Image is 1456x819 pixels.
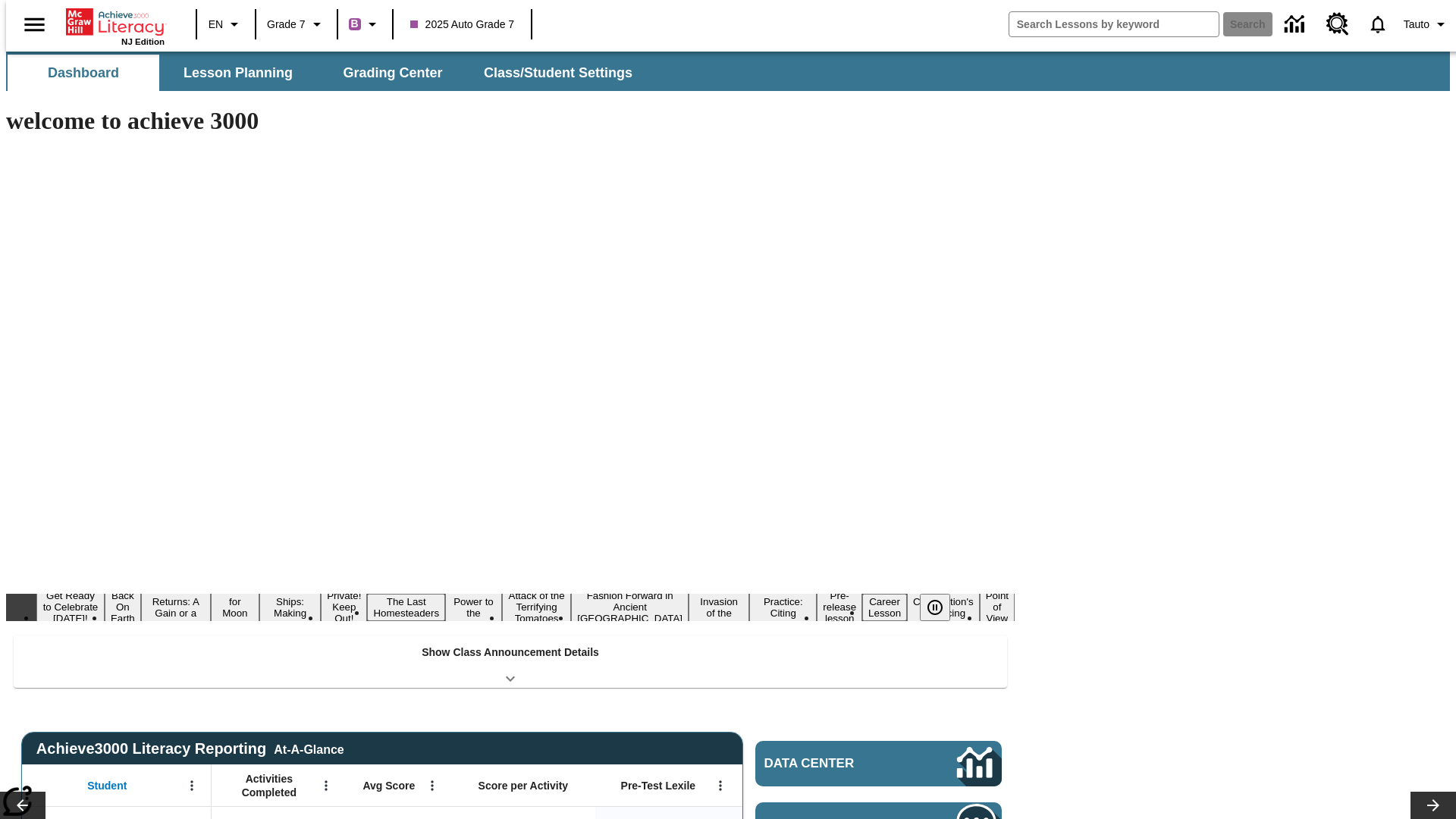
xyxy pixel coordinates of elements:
button: Boost Class color is purple. Change class color [343,11,388,38]
div: Show Class Announcement Details [14,635,1007,688]
button: Slide 4 Time for Moon Rules? [211,582,259,632]
button: Grading Center [317,55,469,91]
button: Slide 9 Attack of the Terrifying Tomatoes [502,588,571,626]
div: At-A-Glance [274,740,344,757]
button: Open Menu [315,774,337,797]
div: Pause [920,594,965,621]
span: B [351,14,359,33]
a: Notifications [1358,5,1398,44]
button: Open side menu [12,2,57,47]
button: Slide 5 Cruise Ships: Making Waves [259,582,321,632]
button: Slide 1 Get Ready to Celebrate Juneteenth! [36,588,105,626]
button: Slide 10 Fashion Forward in Ancient Rome [571,588,689,626]
button: Slide 3 Free Returns: A Gain or a Drain? [141,582,211,632]
button: Lesson carousel, Next [1410,792,1456,819]
span: 2025 Auto Grade 7 [410,17,515,33]
span: EN [209,17,223,33]
span: Achieve3000 Literacy Reporting [36,740,344,758]
span: Data Center [764,756,906,771]
a: Data Center [755,741,1002,786]
button: Open Menu [709,774,732,797]
span: NJ Edition [121,37,165,46]
button: Class/Student Settings [472,55,645,91]
div: SubNavbar [6,52,1450,91]
button: Grade: Grade 7, Select a grade [261,11,332,38]
div: Home [66,5,165,46]
span: Tauto [1404,17,1429,33]
button: Open Menu [180,774,203,797]
button: Lesson Planning [162,55,314,91]
span: Grade 7 [267,17,306,33]
button: Language: EN, Select a language [202,11,250,38]
button: Slide 15 The Constitution's Balancing Act [907,582,980,632]
button: Slide 2 Back On Earth [105,588,141,626]
button: Slide 12 Mixed Practice: Citing Evidence [749,582,817,632]
h1: welcome to achieve 3000 [6,107,1015,135]
button: Slide 6 Private! Keep Out! [321,588,367,626]
a: Resource Center, Will open in new tab [1317,4,1358,45]
span: Pre-Test Lexile [621,779,696,792]
button: Dashboard [8,55,159,91]
button: Pause [920,594,950,621]
p: Show Class Announcement Details [422,645,599,661]
span: Student [87,779,127,792]
input: search field [1009,12,1219,36]
a: Data Center [1276,4,1317,45]
button: Slide 13 Pre-release lesson [817,588,862,626]
span: Score per Activity [479,779,569,792]
button: Slide 16 Point of View [980,588,1015,626]
button: Slide 11 The Invasion of the Free CD [689,582,749,632]
span: Activities Completed [219,772,319,799]
div: SubNavbar [6,55,646,91]
button: Slide 14 Career Lesson [862,594,907,621]
button: Profile/Settings [1398,11,1456,38]
button: Slide 8 Solar Power to the People [445,582,502,632]
button: Open Menu [421,774,444,797]
button: Slide 7 The Last Homesteaders [367,594,445,621]
a: Home [66,7,165,37]
span: Avg Score [362,779,415,792]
